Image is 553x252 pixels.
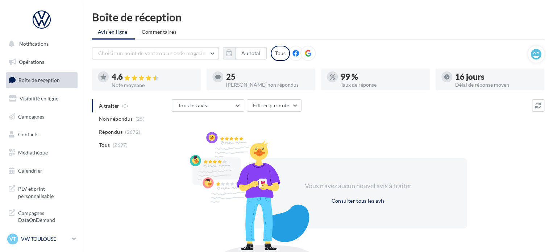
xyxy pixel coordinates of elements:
span: Campagnes [18,113,44,119]
a: PLV et print personnalisable [4,181,79,202]
div: Taux de réponse [341,82,424,87]
div: Boîte de réception [92,12,544,22]
div: Vous n'avez aucun nouvel avis à traiter [296,181,420,191]
span: Visibilité en ligne [20,95,58,102]
a: Visibilité en ligne [4,91,79,106]
button: Tous les avis [172,99,244,112]
a: Médiathèque [4,145,79,160]
div: 16 jours [455,73,539,81]
div: Tous [271,46,290,61]
div: Note moyenne [112,83,195,88]
span: Notifications [19,41,49,47]
a: Campagnes [4,109,79,124]
span: Répondus [99,128,122,136]
span: (2672) [125,129,140,135]
span: Commentaires [142,29,176,35]
div: 99 % [341,73,424,81]
a: Campagnes DataOnDemand [4,205,79,227]
span: Campagnes DataOnDemand [18,208,75,224]
a: Calendrier [4,163,79,178]
span: (25) [136,116,145,122]
span: VT [9,235,16,243]
span: Calendrier [18,168,42,174]
span: Tous les avis [178,102,207,108]
span: Tous [99,141,110,149]
span: Opérations [19,59,44,65]
div: 4.6 [112,73,195,81]
button: Au total [235,47,267,59]
a: VT VW TOULOUSE [6,232,78,246]
a: Opérations [4,54,79,70]
span: Non répondus [99,115,133,123]
span: (2697) [113,142,128,148]
span: Boîte de réception [18,77,60,83]
div: 25 [226,73,309,81]
span: Contacts [18,131,38,137]
a: Boîte de réception [4,72,79,88]
span: Médiathèque [18,149,48,156]
button: Au total [223,47,267,59]
button: Filtrer par note [247,99,302,112]
p: VW TOULOUSE [21,235,69,243]
span: Choisir un point de vente ou un code magasin [98,50,205,56]
div: [PERSON_NAME] non répondus [226,82,309,87]
div: Délai de réponse moyen [455,82,539,87]
button: Choisir un point de vente ou un code magasin [92,47,219,59]
button: Notifications [4,36,76,51]
span: PLV et print personnalisable [18,184,75,199]
button: Consulter tous les avis [328,197,387,205]
a: Contacts [4,127,79,142]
